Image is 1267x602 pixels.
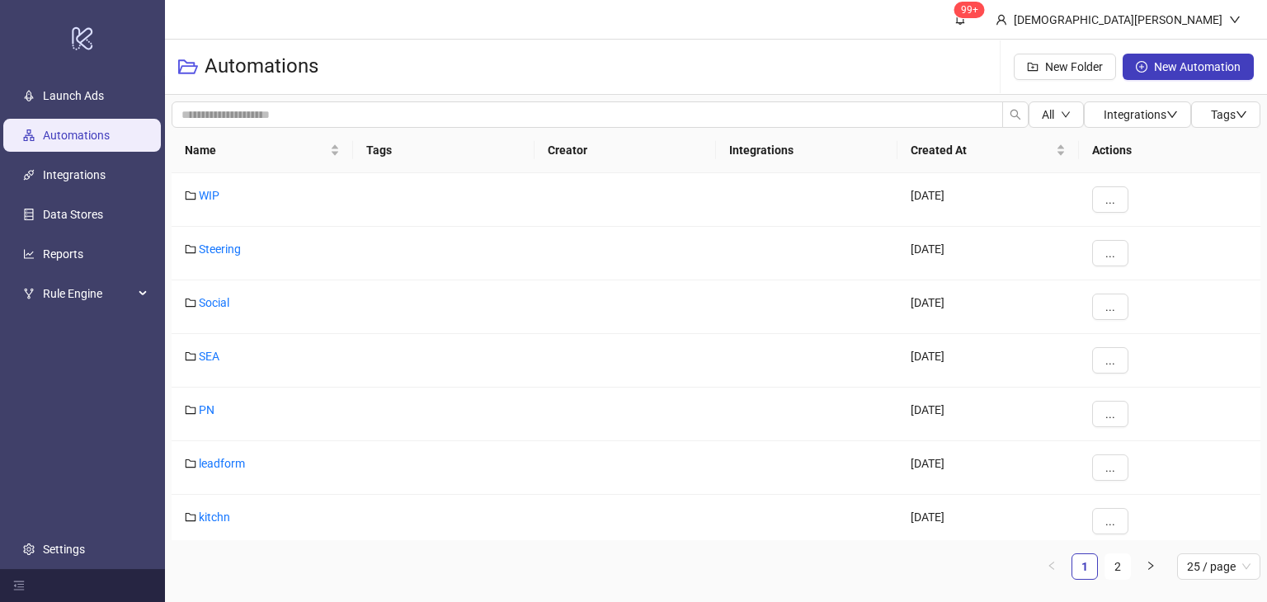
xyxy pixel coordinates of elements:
span: left [1047,561,1057,571]
button: ... [1092,401,1128,427]
a: Data Stores [43,208,103,221]
button: Alldown [1029,101,1084,128]
span: 25 / page [1187,554,1251,579]
h3: Automations [205,54,318,80]
span: New Automation [1154,60,1241,73]
th: Created At [897,128,1079,173]
button: ... [1092,294,1128,320]
th: Creator [535,128,716,173]
span: Rule Engine [43,277,134,310]
span: All [1042,108,1054,121]
a: 2 [1105,554,1130,579]
button: ... [1092,240,1128,266]
span: ... [1105,300,1115,313]
span: ... [1105,354,1115,367]
div: [DATE] [897,441,1079,495]
a: Launch Ads [43,89,104,102]
th: Integrations [716,128,897,173]
a: kitchn [199,510,230,524]
span: folder [185,350,196,362]
span: plus-circle [1136,61,1147,73]
button: Tagsdown [1191,101,1260,128]
span: Name [185,141,327,159]
a: Integrations [43,168,106,181]
div: [DEMOGRAPHIC_DATA][PERSON_NAME] [1007,11,1229,29]
div: [DATE] [897,388,1079,441]
li: Previous Page [1039,553,1065,580]
span: menu-fold [13,580,25,591]
span: user [996,14,1007,26]
button: New Automation [1123,54,1254,80]
a: leadform [199,457,245,470]
span: folder [185,511,196,523]
a: Reports [43,247,83,261]
div: [DATE] [897,334,1079,388]
span: folder-open [178,57,198,77]
a: PN [199,403,214,416]
li: 1 [1072,553,1098,580]
button: ... [1092,508,1128,534]
button: right [1137,553,1164,580]
span: ... [1105,461,1115,474]
th: Tags [353,128,535,173]
span: search [1010,109,1021,120]
span: ... [1105,247,1115,260]
div: [DATE] [897,495,1079,548]
span: folder [185,404,196,416]
button: ... [1092,454,1128,481]
span: Integrations [1104,108,1178,121]
span: ... [1105,515,1115,528]
span: folder [185,243,196,255]
span: down [1166,109,1178,120]
span: Tags [1211,108,1247,121]
div: [DATE] [897,227,1079,280]
span: folder [185,190,196,201]
span: Created At [911,141,1053,159]
a: SEA [199,350,219,363]
span: folder [185,297,196,308]
span: fork [23,288,35,299]
span: down [1229,14,1241,26]
a: Automations [43,129,110,142]
a: 1 [1072,554,1097,579]
span: folder-add [1027,61,1039,73]
span: down [1061,110,1071,120]
span: right [1146,561,1156,571]
a: Social [199,296,229,309]
sup: 660 [954,2,985,18]
span: ... [1105,193,1115,206]
a: Settings [43,543,85,556]
span: folder [185,458,196,469]
th: Name [172,128,353,173]
span: bell [954,13,966,25]
button: Integrationsdown [1084,101,1191,128]
div: [DATE] [897,173,1079,227]
li: Next Page [1137,553,1164,580]
li: 2 [1105,553,1131,580]
th: Actions [1079,128,1260,173]
button: ... [1092,347,1128,374]
div: Page Size [1177,553,1260,580]
button: left [1039,553,1065,580]
a: WIP [199,189,219,202]
button: New Folder [1014,54,1116,80]
div: [DATE] [897,280,1079,334]
span: New Folder [1045,60,1103,73]
span: ... [1105,407,1115,421]
a: Steering [199,242,241,256]
button: ... [1092,186,1128,213]
span: down [1236,109,1247,120]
